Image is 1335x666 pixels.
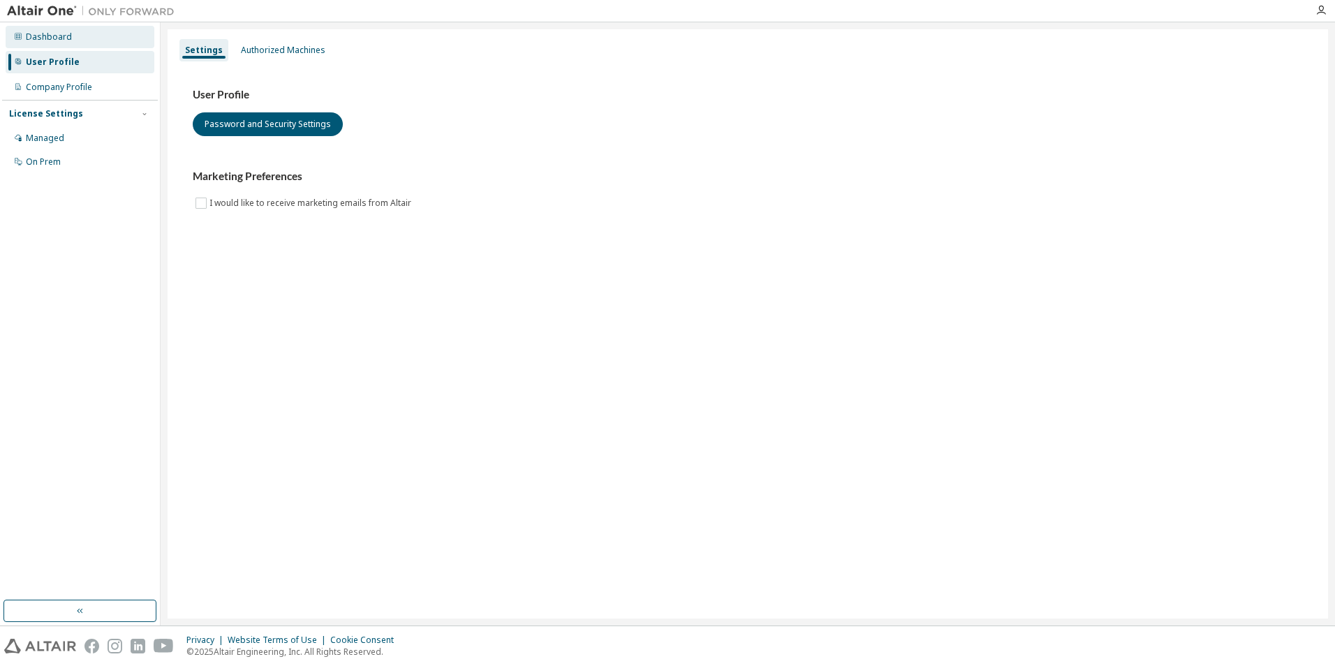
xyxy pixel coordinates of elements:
img: facebook.svg [84,639,99,653]
div: Website Terms of Use [228,635,330,646]
div: User Profile [26,57,80,68]
div: Settings [185,45,223,56]
div: Managed [26,133,64,144]
div: Dashboard [26,31,72,43]
div: Privacy [186,635,228,646]
label: I would like to receive marketing emails from Altair [209,195,414,212]
img: instagram.svg [108,639,122,653]
div: License Settings [9,108,83,119]
img: linkedin.svg [131,639,145,653]
div: Cookie Consent [330,635,402,646]
img: youtube.svg [154,639,174,653]
p: © 2025 Altair Engineering, Inc. All Rights Reserved. [186,646,402,658]
h3: User Profile [193,88,1303,102]
div: Authorized Machines [241,45,325,56]
div: On Prem [26,156,61,168]
h3: Marketing Preferences [193,170,1303,184]
img: Altair One [7,4,182,18]
img: altair_logo.svg [4,639,76,653]
div: Company Profile [26,82,92,93]
button: Password and Security Settings [193,112,343,136]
